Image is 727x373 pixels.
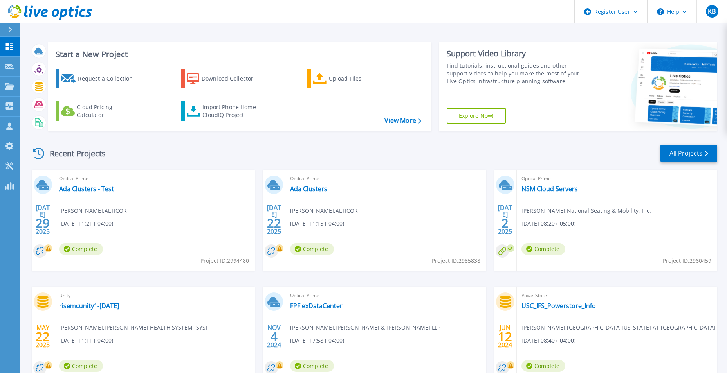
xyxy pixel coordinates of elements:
[59,302,119,310] a: risemcunity1-[DATE]
[521,291,713,300] span: PowerStore
[59,323,207,332] span: [PERSON_NAME] , [PERSON_NAME] HEALTH SYSTEM [SYS]
[78,71,141,86] div: Request a Collection
[290,185,327,193] a: Ada Clusters
[30,144,116,163] div: Recent Projects
[267,205,281,234] div: [DATE] 2025
[384,117,421,124] a: View More
[290,174,481,183] span: Optical Prime
[290,219,344,228] span: [DATE] 11:15 (-04:00)
[663,256,711,265] span: Project ID: 2960459
[59,360,103,372] span: Complete
[56,50,421,59] h3: Start a New Project
[290,302,343,310] a: FPFlexDataCenter
[307,69,395,88] a: Upload Files
[498,322,512,351] div: JUN 2024
[202,71,264,86] div: Download Collector
[59,336,113,345] span: [DATE] 11:11 (-04:00)
[59,174,250,183] span: Optical Prime
[521,323,716,332] span: [PERSON_NAME] , [GEOGRAPHIC_DATA][US_STATE] AT [GEOGRAPHIC_DATA]
[521,302,596,310] a: USC_IFS_Powerstore_Info
[290,243,334,255] span: Complete
[267,322,281,351] div: NOV 2024
[521,206,651,215] span: [PERSON_NAME] , National Seating & Mobility, Inc.
[36,220,50,226] span: 29
[59,185,114,193] a: Ada Clusters - Test
[660,145,717,162] a: All Projects
[329,71,391,86] div: Upload Files
[271,333,278,340] span: 4
[59,243,103,255] span: Complete
[181,69,269,88] a: Download Collector
[447,62,588,85] div: Find tutorials, instructional guides and other support videos to help you make the most of your L...
[521,360,565,372] span: Complete
[35,205,50,234] div: [DATE] 2025
[202,103,263,119] div: Import Phone Home CloudIQ Project
[290,360,334,372] span: Complete
[447,108,506,124] a: Explore Now!
[56,101,143,121] a: Cloud Pricing Calculator
[59,206,127,215] span: [PERSON_NAME] , ALTICOR
[502,220,509,226] span: 2
[200,256,249,265] span: Project ID: 2994480
[36,333,50,340] span: 22
[290,206,358,215] span: [PERSON_NAME] , ALTICOR
[267,220,281,226] span: 22
[521,174,713,183] span: Optical Prime
[447,48,588,59] div: Support Video Library
[59,291,250,300] span: Unity
[521,185,578,193] a: NSM Cloud Servers
[521,219,575,228] span: [DATE] 08:20 (-05:00)
[521,336,575,345] span: [DATE] 08:40 (-04:00)
[498,333,512,340] span: 12
[498,205,512,234] div: [DATE] 2025
[521,243,565,255] span: Complete
[290,336,344,345] span: [DATE] 17:58 (-04:00)
[290,323,440,332] span: [PERSON_NAME] , [PERSON_NAME] & [PERSON_NAME] LLP
[432,256,480,265] span: Project ID: 2985838
[708,8,716,14] span: KB
[77,103,139,119] div: Cloud Pricing Calculator
[290,291,481,300] span: Optical Prime
[35,322,50,351] div: MAY 2025
[59,219,113,228] span: [DATE] 11:21 (-04:00)
[56,69,143,88] a: Request a Collection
